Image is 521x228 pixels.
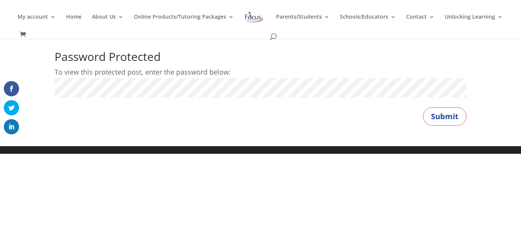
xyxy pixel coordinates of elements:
[276,14,330,32] a: Parents/Students
[18,14,56,32] a: My account
[55,51,466,66] h1: Password Protected
[406,14,434,32] a: Contact
[134,14,234,32] a: Online Products/Tutoring Packages
[92,14,124,32] a: About Us
[445,14,503,32] a: Unlocking Learning
[423,107,466,126] button: Submit
[244,10,264,24] img: Focus on Learning
[340,14,396,32] a: Schools/Educators
[66,14,82,32] a: Home
[55,66,466,78] p: To view this protected post, enter the password below:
